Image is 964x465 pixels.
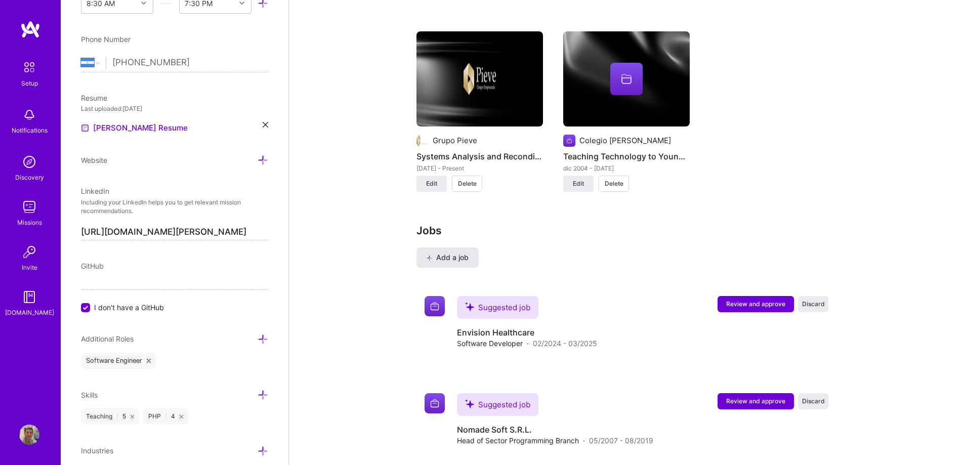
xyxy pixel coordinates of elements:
[19,287,39,307] img: guide book
[81,103,268,114] div: Last uploaded: [DATE]
[81,35,131,44] span: Phone Number
[131,415,134,418] i: icon Close
[563,31,690,126] img: cover
[112,48,268,77] input: +1 (000) 000-0000
[12,125,48,136] div: Notifications
[416,176,447,192] button: Edit
[563,163,690,174] div: dic 2004 - [DATE]
[19,425,39,445] img: User Avatar
[425,393,445,413] img: Company logo
[457,393,538,416] div: Suggested job
[457,338,523,349] span: Software Developer
[81,124,89,132] img: Resume
[563,150,690,163] h4: Teaching Technology to Young Children
[81,187,109,195] span: LinkedIn
[589,435,653,446] span: 05/2007 - 08/2019
[239,1,244,6] i: icon Chevron
[81,353,156,369] div: Software Engineer
[425,296,445,316] img: Company logo
[798,296,828,312] button: Discard
[726,300,785,308] span: Review and approve
[465,399,474,408] i: icon SuggestedTeams
[458,179,477,188] span: Delete
[802,300,825,308] span: Discard
[17,425,42,445] a: User Avatar
[533,338,597,349] span: 02/2024 - 03/2025
[527,338,529,349] span: ·
[579,135,671,146] div: Colegio [PERSON_NAME]
[416,163,543,174] div: [DATE] - Present
[19,57,40,78] img: setup
[81,262,104,270] span: GitHub
[141,1,146,6] i: icon Chevron
[464,63,496,95] img: Company logo
[457,435,579,446] span: Head of Sector Programming Branch
[81,391,98,399] span: Skills
[19,197,39,217] img: teamwork
[19,152,39,172] img: discovery
[599,176,629,192] button: Delete
[427,255,432,261] i: icon PlusBlack
[583,435,585,446] span: ·
[802,397,825,405] span: Discard
[81,334,134,343] span: Additional Roles
[81,198,268,216] p: Including your LinkedIn helps you to get relevant mission recommendations.
[426,179,437,188] span: Edit
[147,359,151,363] i: icon Close
[19,242,39,262] img: Invite
[116,412,118,420] span: |
[457,296,538,319] div: Suggested job
[726,397,785,405] span: Review and approve
[605,179,623,188] span: Delete
[19,105,39,125] img: bell
[798,393,828,409] button: Discard
[81,94,107,102] span: Resume
[94,302,164,313] span: I don't have a GitHub
[563,135,575,147] img: Company logo
[718,393,794,409] button: Review and approve
[416,135,429,147] img: Company logo
[81,446,113,455] span: Industries
[17,217,42,228] div: Missions
[427,252,469,263] span: Add a job
[15,172,44,183] div: Discovery
[573,179,584,188] span: Edit
[416,31,543,126] img: cover
[5,307,54,318] div: [DOMAIN_NAME]
[416,224,836,237] h3: Jobs
[81,408,139,425] div: Teaching 5
[22,262,37,273] div: Invite
[457,424,653,435] h4: Nomade Soft S.R.L.
[563,176,594,192] button: Edit
[81,122,188,134] a: [PERSON_NAME] Resume
[263,122,268,128] i: icon Close
[433,135,477,146] div: Grupo Pieve
[20,20,40,38] img: logo
[416,150,543,163] h4: Systems Analysis and Reconditioning
[457,327,597,338] h4: Envision Healthcare
[165,412,167,420] span: |
[21,78,38,89] div: Setup
[465,302,474,311] i: icon SuggestedTeams
[416,247,479,268] button: Add a job
[143,408,188,425] div: PHP 4
[180,415,183,418] i: icon Close
[81,156,107,164] span: Website
[452,176,482,192] button: Delete
[718,296,794,312] button: Review and approve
